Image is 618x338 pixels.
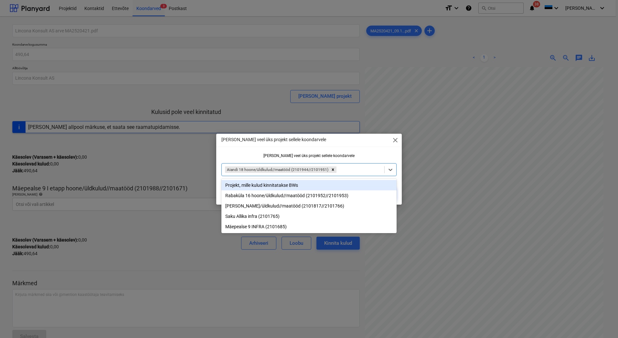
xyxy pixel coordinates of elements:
[221,153,397,158] div: [PERSON_NAME] veel üks projekt sellele koondarvele
[586,307,618,338] iframe: Chat Widget
[329,166,336,173] div: Remove Aiandi 18 hoone/üldkulud//maatööd (2101944//2101951)
[221,136,326,143] p: [PERSON_NAME] veel üks projekt sellele koondarvele
[225,166,329,173] div: Aiandi 18 hoone/üldkulud//maatööd (2101944//2101951)
[221,221,397,232] div: Mäepealse 9 INFRA (2101685)
[221,180,397,190] div: Projekt, mille kulud kinnitatakse BWs
[221,190,397,201] div: Rabaküla 16 hoone/üldkulud//maatööd (2101952//2101953)
[221,201,397,211] div: [PERSON_NAME]/üldkulud//maatööd (2101817//2101766)
[391,136,399,144] span: close
[221,211,397,221] div: Saku Allika infra (2101765)
[221,201,397,211] div: Saku I hoone/üldkulud//maatööd (2101817//2101766)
